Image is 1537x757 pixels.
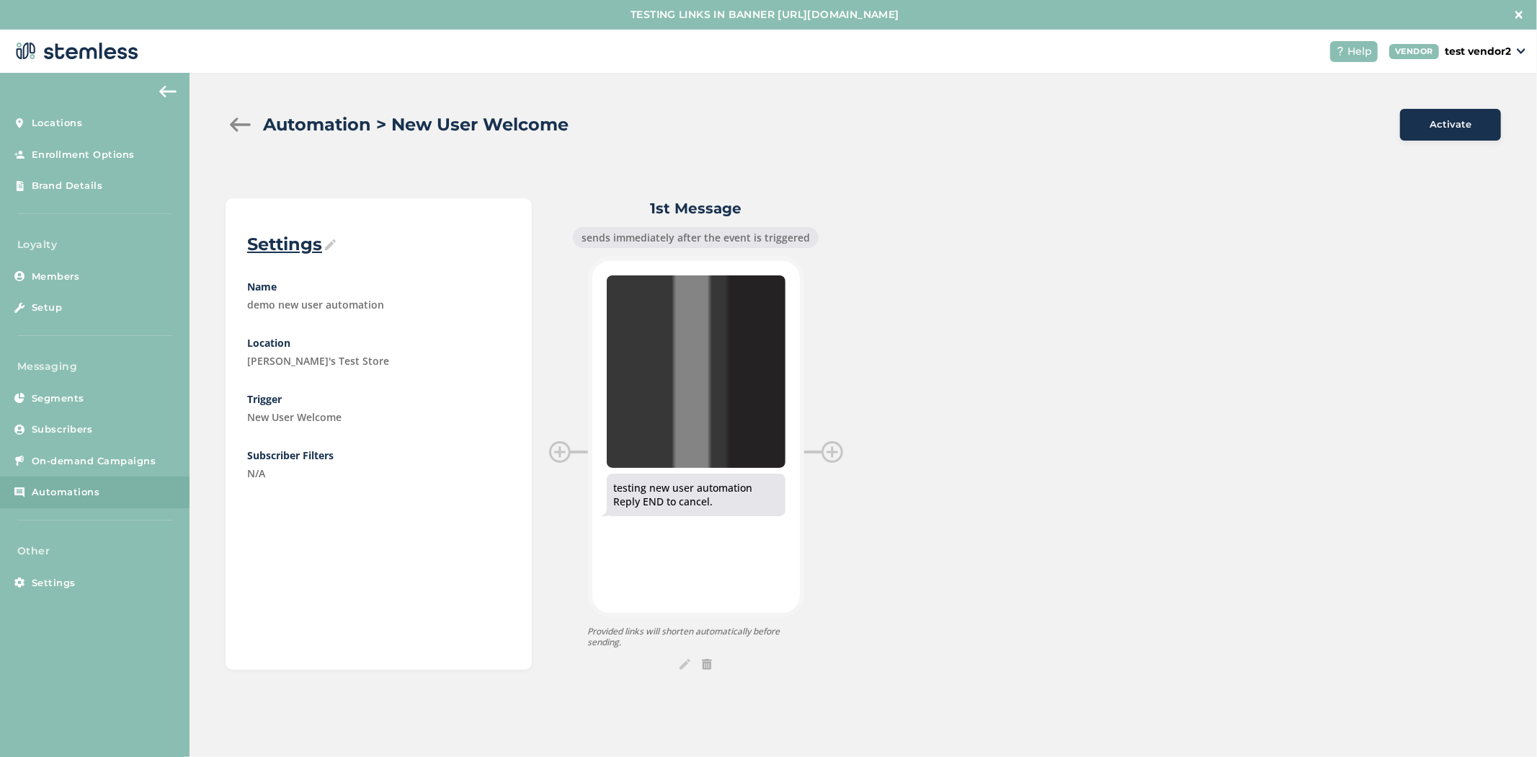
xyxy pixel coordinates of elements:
[247,353,509,368] label: [PERSON_NAME]'s Test Store
[1515,11,1523,18] img: icon-close-white-1ed751a3.svg
[588,626,804,647] p: Provided links will shorten automatically before sending.
[32,485,100,500] span: Automations
[263,112,569,138] h2: Automation > New User Welcome
[1430,118,1471,132] span: Activate
[247,233,509,256] label: Settings
[32,148,135,162] span: Enrollment Options
[247,297,509,312] label: demo new user automation
[1517,48,1525,54] img: icon_down-arrow-small-66adaf34.svg
[247,391,509,407] label: Trigger
[607,275,785,468] img: kCqBuaAXVDZ1rWpnadVvtUziY5NOHd8WgcASgKLs.png
[1445,44,1511,59] p: test vendor2
[1389,44,1439,59] div: VENDOR
[32,179,103,193] span: Brand Details
[702,659,711,670] img: icon-trash-caa66b4b.svg
[247,448,509,463] label: Subscriber Filters
[1336,47,1345,56] img: icon-help-white-03924b79.svg
[247,279,509,294] label: Name
[32,391,84,406] span: Segments
[32,270,80,284] span: Members
[159,86,177,97] img: icon-arrow-back-accent-c549486e.svg
[1400,109,1501,141] button: Activate
[32,116,83,130] span: Locations
[1465,688,1537,757] iframe: Chat Widget
[247,466,509,481] label: N/A
[12,37,138,66] img: logo-dark-0685b13c.svg
[32,301,63,315] span: Setup
[573,227,819,248] div: sends immediately after the event is triggered
[1347,44,1372,59] span: Help
[325,239,336,250] img: icon-pencil-2-b80368bf.svg
[614,481,778,509] div: testing new user automation Reply END to cancel.
[32,422,93,437] span: Subscribers
[247,335,509,350] label: Location
[32,454,156,469] span: On-demand Campaigns
[14,7,1515,22] label: TESTING LINKS IN BANNER [URL][DOMAIN_NAME]
[549,198,843,218] label: 1st Message
[32,576,76,590] span: Settings
[680,659,690,670] img: icon-pencil-2-b80368bf.svg
[247,410,509,425] label: New User Welcome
